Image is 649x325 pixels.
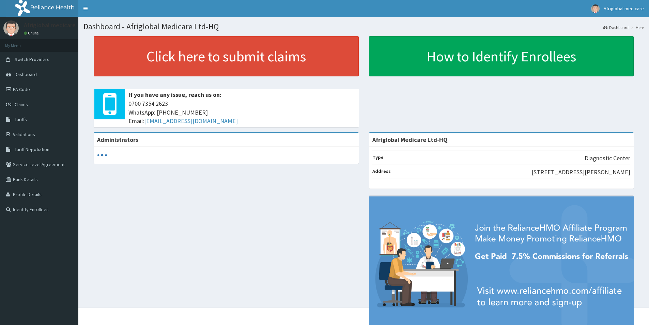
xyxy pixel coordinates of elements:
b: Address [372,168,391,174]
img: User Image [3,20,19,36]
a: [EMAIL_ADDRESS][DOMAIN_NAME] [144,117,238,125]
a: How to Identify Enrollees [369,36,634,76]
a: Dashboard [603,25,629,30]
span: Dashboard [15,71,37,77]
span: 0700 7354 2623 WhatsApp: [PHONE_NUMBER] Email: [128,99,355,125]
li: Here [629,25,644,30]
p: Diagnostic Center [585,154,630,163]
p: [STREET_ADDRESS][PERSON_NAME] [531,168,630,177]
b: Type [372,154,384,160]
img: User Image [591,4,600,13]
span: Claims [15,101,28,107]
svg: audio-loading [97,150,107,160]
p: Afriglobal medicare [24,22,76,28]
strong: Afriglobal Medicare Ltd-HQ [372,136,448,144]
a: Click here to submit claims [94,36,359,76]
span: Tariff Negotiation [15,146,49,152]
b: Administrators [97,136,138,144]
a: Online [24,31,40,35]
b: If you have any issue, reach us on: [128,91,221,99]
span: Switch Providers [15,56,49,62]
span: Afriglobal medicare [604,5,644,12]
span: Tariffs [15,116,27,122]
h1: Dashboard - Afriglobal Medicare Ltd-HQ [83,22,644,31]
